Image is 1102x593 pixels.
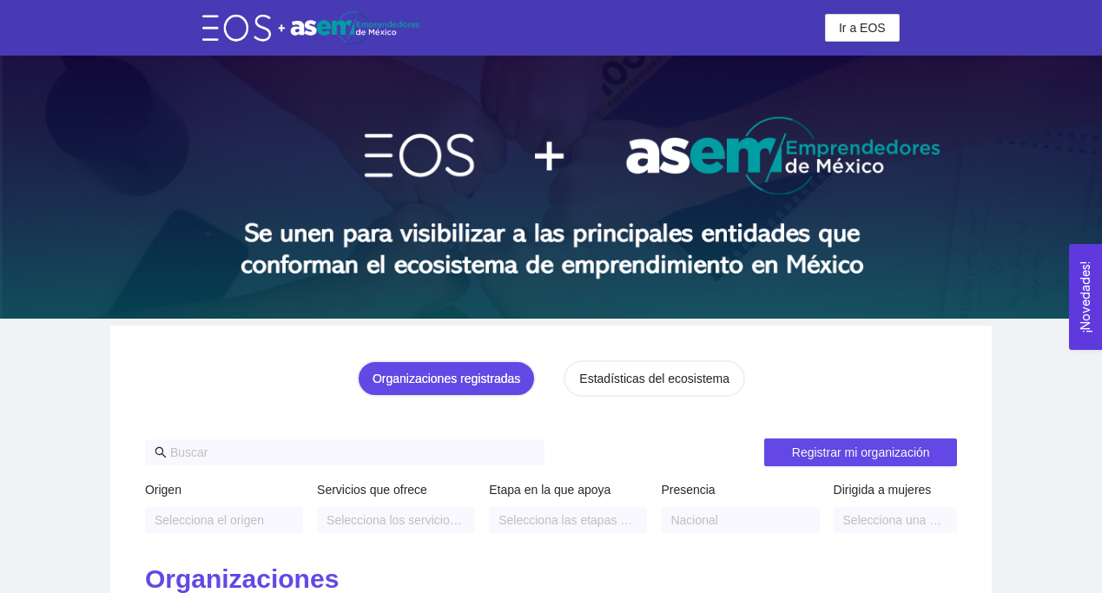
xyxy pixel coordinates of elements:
[202,11,419,43] img: eos-asem-logo.38b026ae.png
[764,438,957,466] button: Registrar mi organización
[579,369,729,388] div: Estadísticas del ecosistema
[834,480,932,499] label: Dirigida a mujeres
[1069,244,1102,350] button: Open Feedback Widget
[839,18,886,37] span: Ir a EOS
[145,480,181,499] label: Origen
[317,480,427,499] label: Servicios que ofrece
[373,369,520,388] div: Organizaciones registradas
[661,480,715,499] label: Presencia
[825,14,900,42] button: Ir a EOS
[155,446,167,458] span: search
[489,480,610,499] label: Etapa en la que apoya
[792,443,930,462] span: Registrar mi organización
[170,443,535,462] input: Buscar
